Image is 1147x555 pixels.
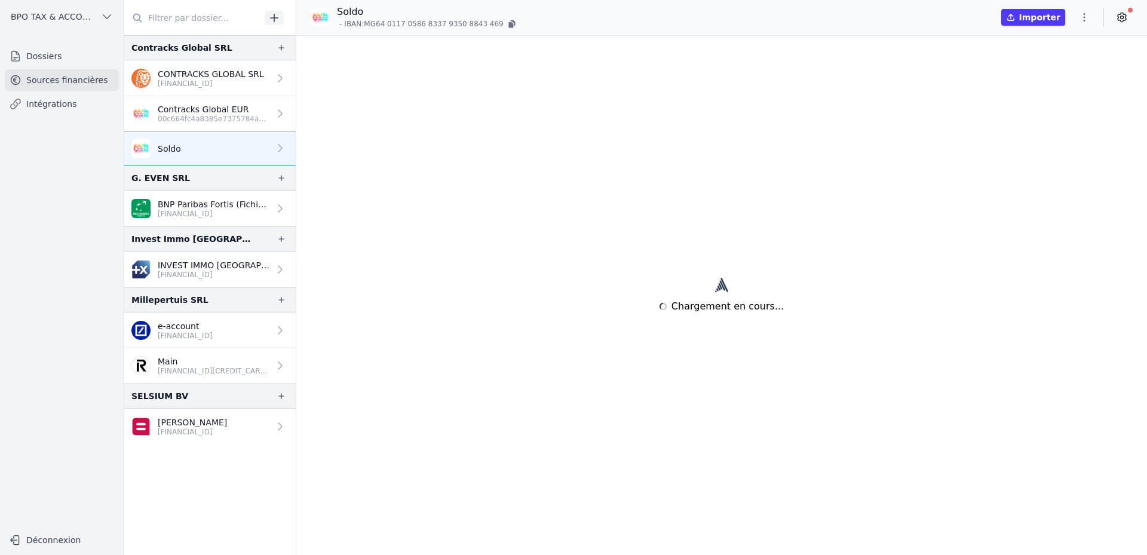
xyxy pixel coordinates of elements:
[1001,9,1065,26] button: Importer
[131,232,257,246] div: Invest Immo [GEOGRAPHIC_DATA]
[158,427,227,437] p: [FINANCIAL_ID]
[158,355,269,367] p: Main
[344,19,503,29] span: IBAN: MG64 0117 0586 8337 9350 8843 469
[337,5,518,19] p: Soldo
[131,199,151,218] img: BNP_BE_BUSINESS_GEBABEBB.png
[5,69,119,91] a: Sources financières
[339,19,342,29] span: -
[124,348,296,384] a: Main [FINANCIAL_ID][CREDIT_CARD_NUMBER]
[131,104,151,123] img: SOLDO_SFSDIE22.png
[158,198,269,210] p: BNP Paribas Fortis (Fichiers importés)
[131,389,188,403] div: SELSIUM BV
[131,41,232,55] div: Contracks Global SRL
[131,69,151,88] img: ing.png
[158,103,269,115] p: Contracks Global EUR
[124,409,296,444] a: [PERSON_NAME] [FINANCIAL_ID]
[131,321,151,340] img: deutschebank.png
[124,252,296,287] a: INVEST IMMO [GEOGRAPHIC_DATA] [FINANCIAL_ID]
[5,45,119,67] a: Dossiers
[131,356,151,375] img: revolut.png
[158,366,269,376] p: [FINANCIAL_ID][CREDIT_CARD_NUMBER]
[131,139,151,158] img: SOLDO_SFSDIE22.png
[11,11,96,23] span: BPO TAX & ACCOUNTANCY SRL
[124,7,260,29] input: Filtrer par dossier...
[5,531,119,550] button: Déconnexion
[158,68,264,80] p: CONTRACKS GLOBAL SRL
[131,260,151,279] img: cropped-banque-populaire-logotype-rvb-1.png
[158,114,269,124] p: 00c664fc4a8385e7375784a267ba5554
[158,143,181,155] p: Soldo
[124,131,296,165] a: Soldo
[158,209,269,219] p: [FINANCIAL_ID]
[131,417,151,436] img: belfius-1.png
[131,293,208,307] div: Millepertuis SRL
[158,270,269,280] p: [FINANCIAL_ID]
[124,312,296,348] a: e-account [FINANCIAL_ID]
[124,96,296,131] a: Contracks Global EUR 00c664fc4a8385e7375784a267ba5554
[311,8,330,27] img: SOLDO_SFSDIE22.png
[5,93,119,115] a: Intégrations
[158,259,269,271] p: INVEST IMMO [GEOGRAPHIC_DATA]
[158,331,213,341] p: [FINANCIAL_ID]
[124,191,296,226] a: BNP Paribas Fortis (Fichiers importés) [FINANCIAL_ID]
[158,320,213,332] p: e-account
[671,299,784,314] span: Chargement en cours...
[158,79,264,88] p: [FINANCIAL_ID]
[131,171,190,185] div: G. EVEN SRL
[124,60,296,96] a: CONTRACKS GLOBAL SRL [FINANCIAL_ID]
[5,7,119,26] button: BPO TAX & ACCOUNTANCY SRL
[158,416,227,428] p: [PERSON_NAME]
